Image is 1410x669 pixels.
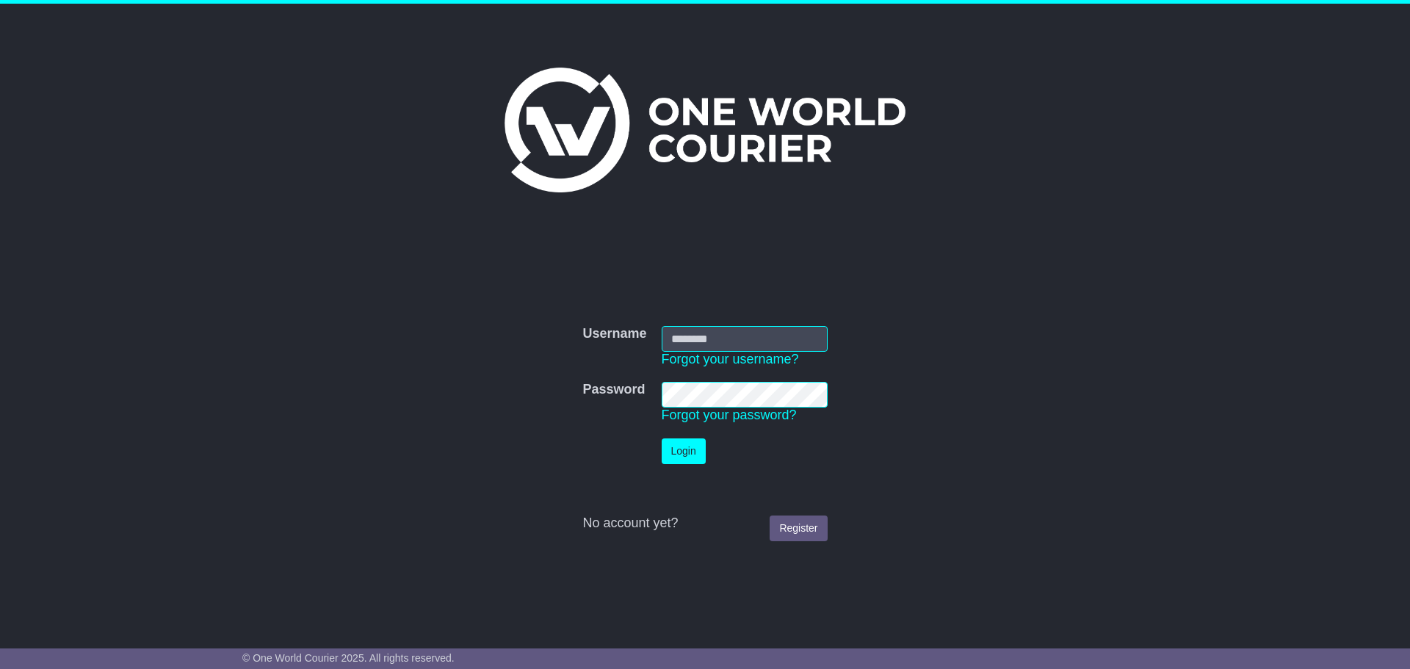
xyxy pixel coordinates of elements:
label: Username [582,326,646,342]
span: © One World Courier 2025. All rights reserved. [242,652,455,664]
button: Login [662,438,706,464]
a: Forgot your password? [662,408,797,422]
label: Password [582,382,645,398]
a: Register [770,516,827,541]
img: One World [505,68,905,192]
a: Forgot your username? [662,352,799,366]
div: No account yet? [582,516,827,532]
